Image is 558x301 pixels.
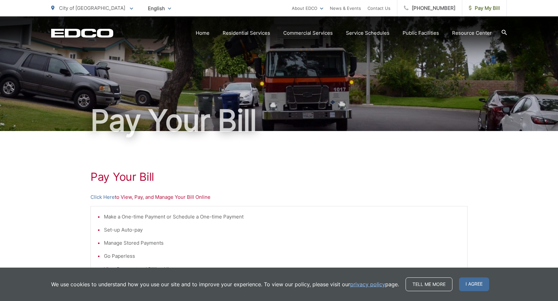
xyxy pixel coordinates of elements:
a: Tell me more [406,277,452,291]
li: Manage Stored Payments [104,239,461,247]
a: Public Facilities [403,29,439,37]
p: to View, Pay, and Manage Your Bill Online [90,193,468,201]
a: Residential Services [223,29,270,37]
a: About EDCO [292,4,323,12]
span: I agree [459,277,489,291]
a: Click Here [90,193,115,201]
a: News & Events [330,4,361,12]
p: We use cookies to understand how you use our site and to improve your experience. To view our pol... [51,280,399,288]
span: English [143,3,176,14]
li: Go Paperless [104,252,461,260]
a: privacy policy [350,280,385,288]
span: Pay My Bill [469,4,500,12]
a: Home [196,29,209,37]
a: Contact Us [368,4,390,12]
h1: Pay Your Bill [51,104,507,137]
li: View Payment and Billing History [104,265,461,273]
li: Make a One-time Payment or Schedule a One-time Payment [104,213,461,221]
a: Commercial Services [283,29,333,37]
span: City of [GEOGRAPHIC_DATA] [59,5,125,11]
a: EDCD logo. Return to the homepage. [51,28,113,38]
li: Set-up Auto-pay [104,226,461,234]
h1: Pay Your Bill [90,170,468,183]
a: Resource Center [452,29,492,37]
a: Service Schedules [346,29,389,37]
